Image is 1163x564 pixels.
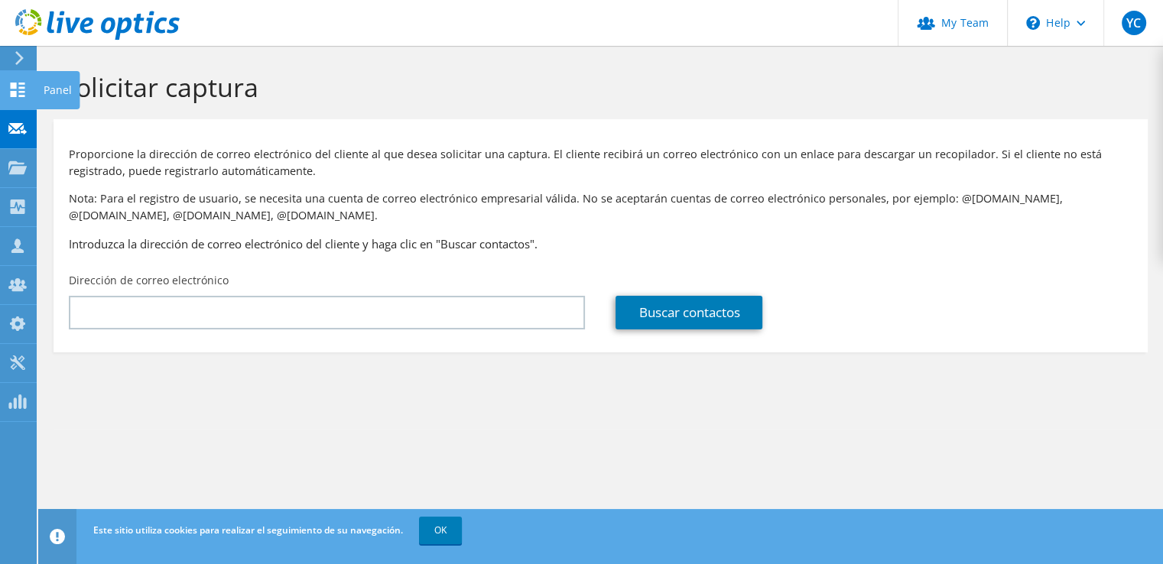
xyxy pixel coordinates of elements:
[69,190,1132,224] p: Nota: Para el registro de usuario, se necesita una cuenta de correo electrónico empresarial válid...
[93,523,403,536] span: Este sitio utiliza cookies para realizar el seguimiento de su navegación.
[36,71,80,109] div: Panel
[69,273,229,288] label: Dirección de correo electrónico
[616,296,762,329] a: Buscar contactos
[61,71,1132,103] h1: Solicitar captura
[1122,11,1146,35] span: YC
[69,146,1132,180] p: Proporcione la dirección de correo electrónico del cliente al que desea solicitar una captura. El...
[69,235,1132,252] h3: Introduzca la dirección de correo electrónico del cliente y haga clic en "Buscar contactos".
[1026,16,1040,30] svg: \n
[419,517,462,544] a: OK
